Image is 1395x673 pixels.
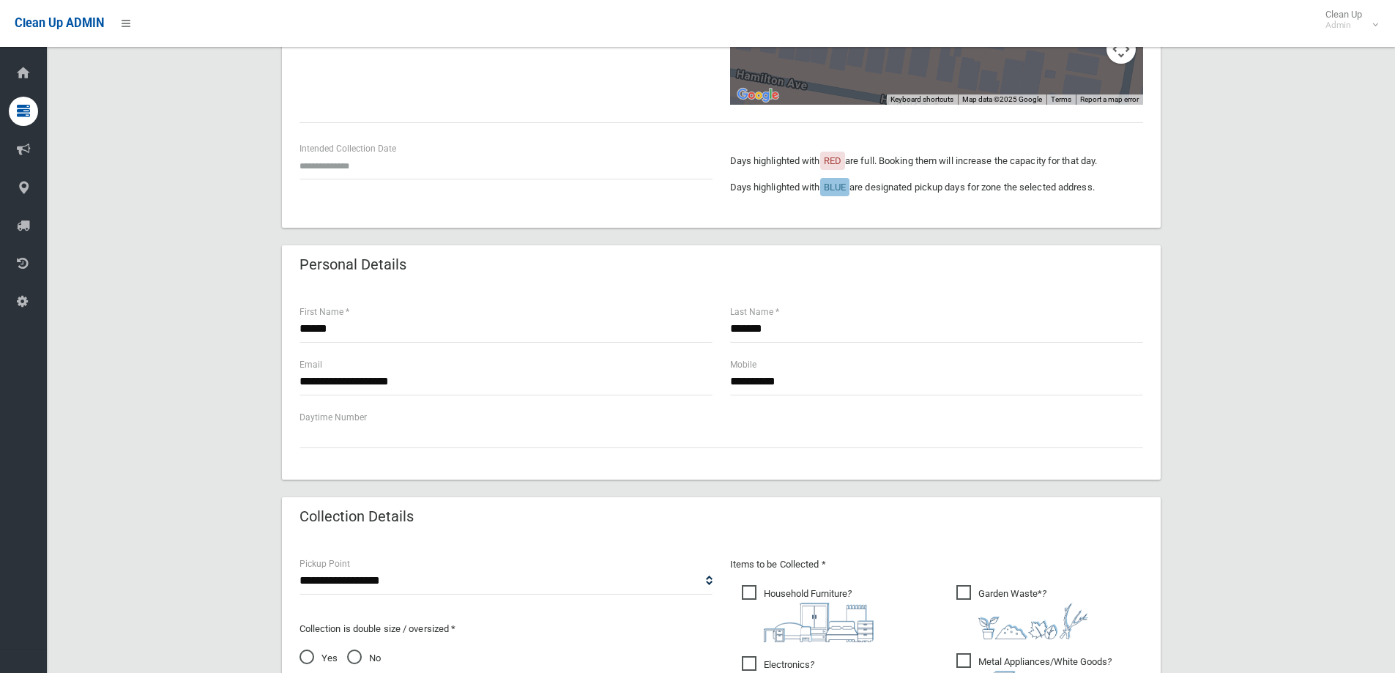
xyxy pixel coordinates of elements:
header: Personal Details [282,250,424,279]
span: RED [824,155,841,166]
small: Admin [1325,20,1362,31]
p: Items to be Collected * [730,556,1143,573]
span: Garden Waste* [956,585,1088,639]
span: Clean Up ADMIN [15,16,104,30]
span: Clean Up [1318,9,1377,31]
span: Household Furniture [742,585,874,642]
a: Open this area in Google Maps (opens a new window) [734,86,782,105]
p: Days highlighted with are full. Booking them will increase the capacity for that day. [730,152,1143,170]
button: Keyboard shortcuts [890,94,953,105]
span: No [347,650,381,667]
span: BLUE [824,182,846,193]
a: Terms (opens in new tab) [1051,95,1071,103]
i: ? [978,588,1088,639]
button: Map camera controls [1106,34,1136,64]
p: Days highlighted with are designated pickup days for zone the selected address. [730,179,1143,196]
p: Collection is double size / oversized * [300,620,713,638]
span: Yes [300,650,338,667]
img: aa9efdbe659d29b613fca23ba79d85cb.png [764,603,874,642]
span: Map data ©2025 Google [962,95,1042,103]
a: Report a map error [1080,95,1139,103]
img: 4fd8a5c772b2c999c83690221e5242e0.png [978,603,1088,639]
header: Collection Details [282,502,431,531]
i: ? [764,588,874,642]
img: Google [734,86,782,105]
